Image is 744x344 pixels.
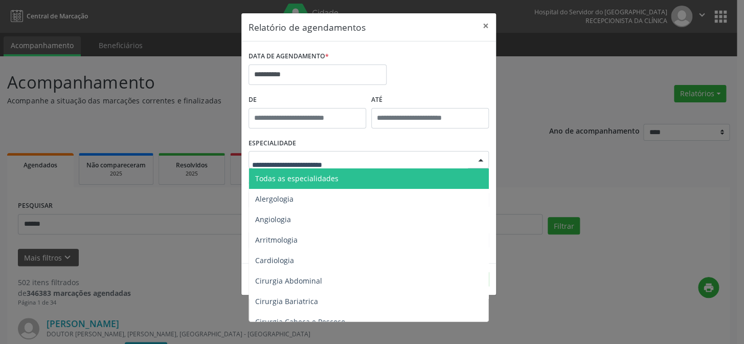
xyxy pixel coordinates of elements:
span: Cirurgia Bariatrica [255,296,318,306]
span: Todas as especialidades [255,174,339,183]
label: De [249,92,366,108]
span: Angiologia [255,214,291,224]
span: Cirurgia Abdominal [255,276,322,286]
span: Cardiologia [255,255,294,265]
span: Arritmologia [255,235,298,245]
span: Cirurgia Cabeça e Pescoço [255,317,345,327]
label: ATÉ [371,92,489,108]
button: Close [476,13,496,38]
label: DATA DE AGENDAMENTO [249,49,329,64]
label: ESPECIALIDADE [249,136,296,152]
h5: Relatório de agendamentos [249,20,366,34]
span: Alergologia [255,194,294,204]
